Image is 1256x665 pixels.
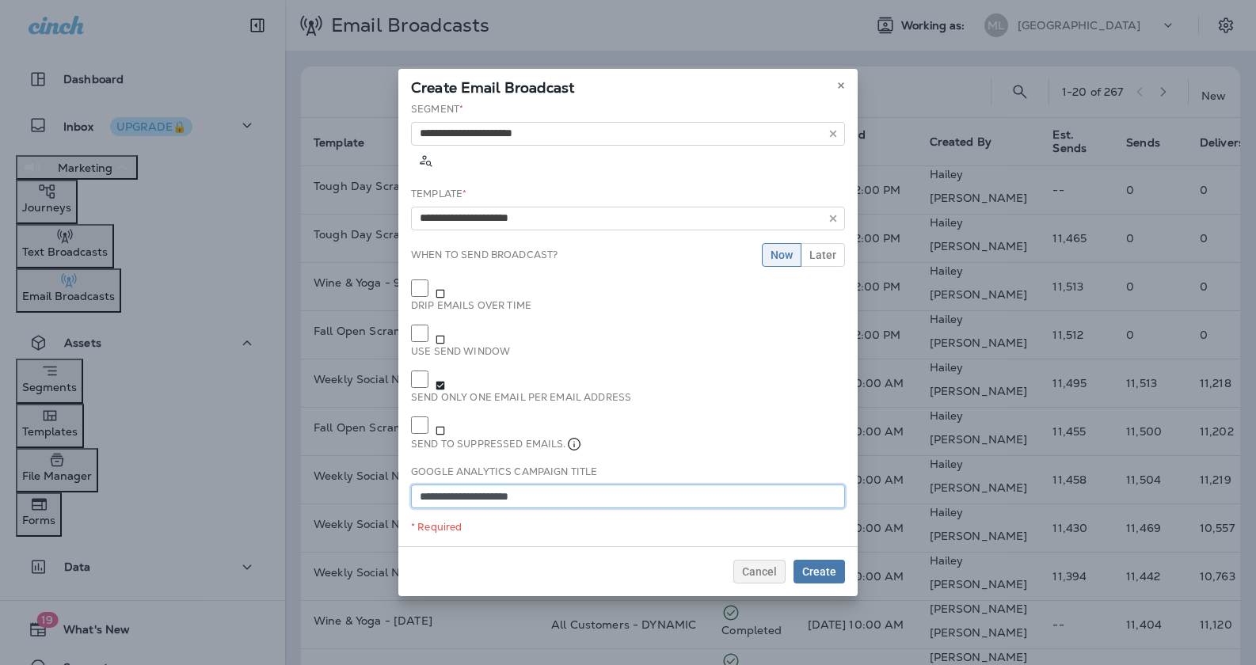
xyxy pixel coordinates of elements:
[411,249,558,261] label: When to send broadcast?
[411,465,597,478] label: Google Analytics Campaign Title
[794,560,845,583] button: Create
[398,69,858,102] div: Create Email Broadcast
[742,566,777,577] span: Cancel
[411,299,628,312] label: Drip emails over time
[809,249,836,260] span: Later
[411,436,845,452] label: Send to suppressed emails.
[802,566,836,577] span: Create
[762,243,801,267] button: Now
[411,103,463,116] label: Segment
[411,521,845,534] div: * Required
[411,391,845,404] label: Send only one email per email address
[411,345,845,358] label: Use send window
[771,249,793,260] span: Now
[801,243,845,267] button: Later
[411,188,466,200] label: Template
[733,560,786,583] button: Cancel
[411,146,440,174] button: Calculate the estimated number of emails to be sent based on selected segment. (This could take a...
